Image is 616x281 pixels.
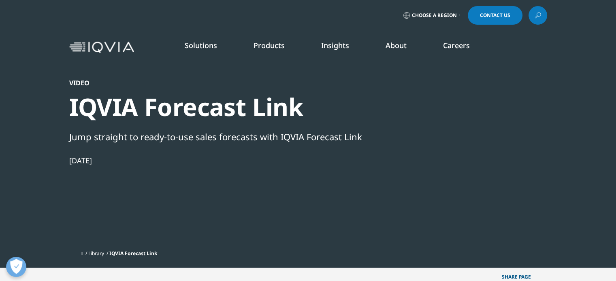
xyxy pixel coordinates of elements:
a: Products [254,40,285,50]
a: Solutions [185,40,217,50]
nav: Primary [137,28,547,66]
button: Open Preferences [6,257,26,277]
a: About [386,40,407,50]
a: Insights [321,40,349,50]
div: [DATE] [69,156,503,165]
a: Library [88,250,104,257]
div: Jump straight to ready-to-use sales forecasts with IQVIA Forecast Link [69,130,503,144]
div: IQVIA Forecast Link [69,92,503,122]
span: IQVIA Forecast Link [109,250,157,257]
div: Video [69,79,503,87]
a: Careers [443,40,470,50]
a: Contact Us [468,6,522,25]
span: Contact Us [480,13,510,18]
span: Choose a Region [412,12,457,19]
img: IQVIA Healthcare Information Technology and Pharma Clinical Research Company [69,42,134,53]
